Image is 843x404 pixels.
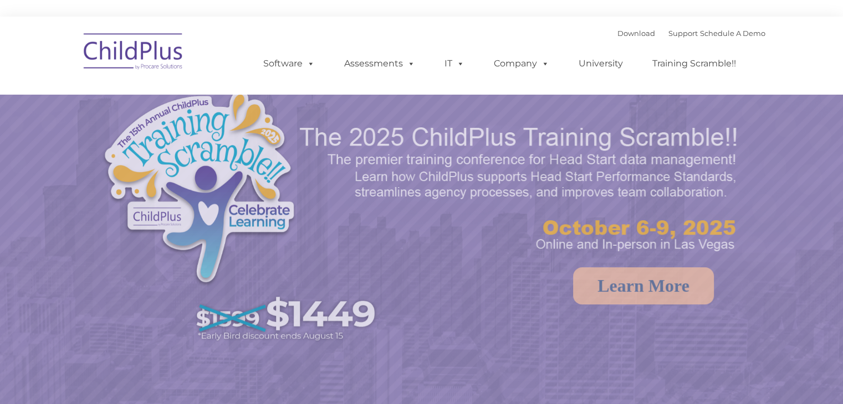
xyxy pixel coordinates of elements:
[573,267,714,304] a: Learn More
[641,53,747,75] a: Training Scramble!!
[668,29,698,38] a: Support
[617,29,655,38] a: Download
[333,53,426,75] a: Assessments
[700,29,765,38] a: Schedule A Demo
[252,53,326,75] a: Software
[433,53,476,75] a: IT
[617,29,765,38] font: |
[568,53,634,75] a: University
[78,25,189,81] img: ChildPlus by Procare Solutions
[483,53,560,75] a: Company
